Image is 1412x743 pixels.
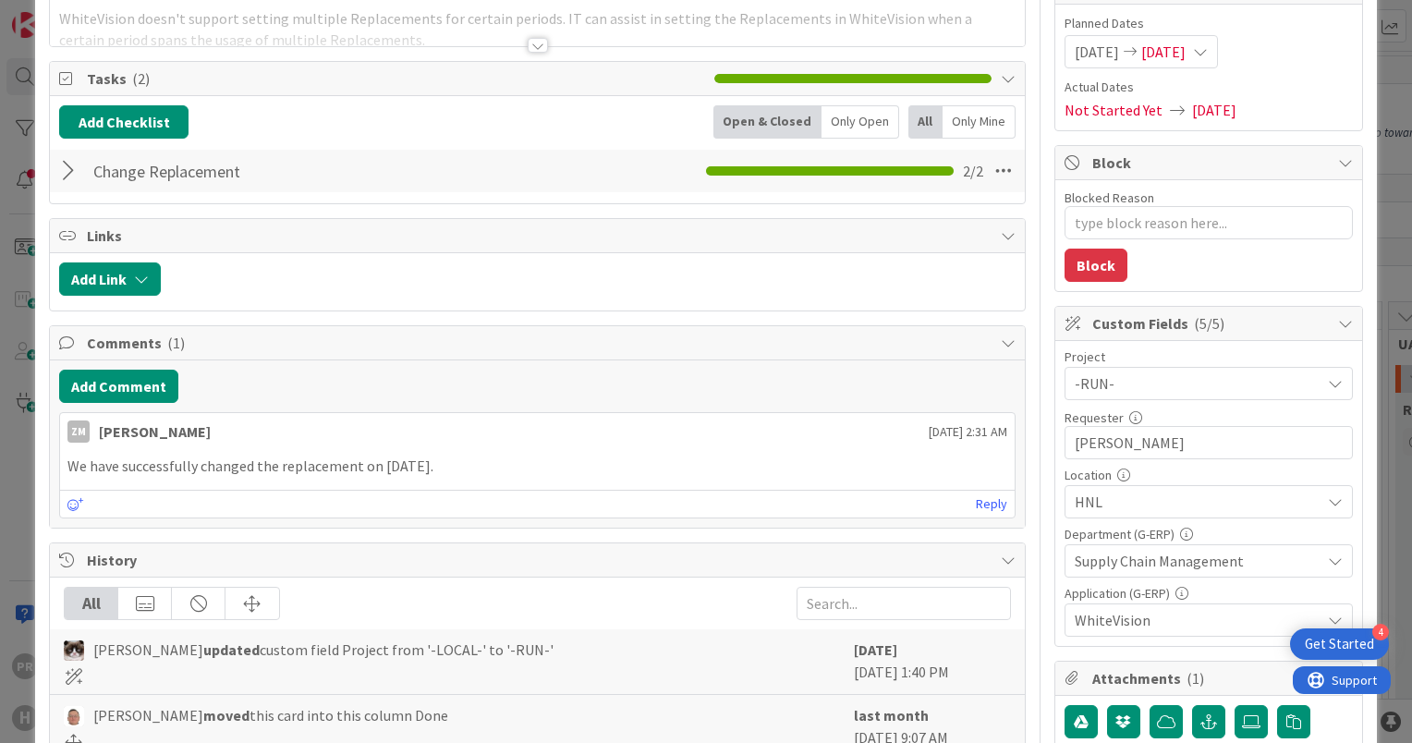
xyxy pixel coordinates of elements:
[67,456,1007,477] p: We have successfully changed the replacement on [DATE].
[203,706,250,725] b: moved
[1075,550,1321,572] span: Supply Chain Management
[1075,41,1119,63] span: [DATE]
[1065,409,1124,426] label: Requester
[854,706,929,725] b: last month
[1187,669,1204,688] span: ( 1 )
[1075,609,1321,631] span: WhiteVision
[39,3,84,25] span: Support
[1065,14,1353,33] span: Planned Dates
[1065,587,1353,600] div: Application (G-ERP)
[64,706,84,726] img: lD
[1092,152,1329,174] span: Block
[67,420,90,443] div: ZM
[1065,350,1353,363] div: Project
[963,160,983,182] span: 2 / 2
[203,640,260,659] b: updated
[1092,312,1329,335] span: Custom Fields
[93,704,448,726] span: [PERSON_NAME] this card into this column Done
[1075,491,1321,513] span: HNL
[1065,78,1353,97] span: Actual Dates
[976,493,1007,516] a: Reply
[64,640,84,661] img: Kv
[1075,371,1311,396] span: -RUN-
[1065,249,1127,282] button: Block
[87,549,992,571] span: History
[1065,99,1162,121] span: Not Started Yet
[1305,635,1374,653] div: Get Started
[854,640,897,659] b: [DATE]
[93,639,554,661] span: [PERSON_NAME] custom field Project from '-LOCAL-' to '-RUN-'
[99,420,211,443] div: [PERSON_NAME]
[87,154,503,188] input: Add Checklist...
[87,225,992,247] span: Links
[59,262,161,296] button: Add Link
[1194,314,1224,333] span: ( 5/5 )
[929,422,1007,442] span: [DATE] 2:31 AM
[167,334,185,352] span: ( 1 )
[1092,667,1329,689] span: Attachments
[87,67,705,90] span: Tasks
[1065,469,1353,481] div: Location
[822,105,899,139] div: Only Open
[908,105,943,139] div: All
[59,105,189,139] button: Add Checklist
[713,105,822,139] div: Open & Closed
[854,639,1011,685] div: [DATE] 1:40 PM
[87,332,992,354] span: Comments
[1290,628,1389,660] div: Open Get Started checklist, remaining modules: 4
[65,588,118,619] div: All
[1141,41,1186,63] span: [DATE]
[59,370,178,403] button: Add Comment
[1065,528,1353,541] div: Department (G-ERP)
[943,105,1016,139] div: Only Mine
[797,587,1011,620] input: Search...
[132,69,150,88] span: ( 2 )
[1372,624,1389,640] div: 4
[1192,99,1236,121] span: [DATE]
[1065,189,1154,206] label: Blocked Reason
